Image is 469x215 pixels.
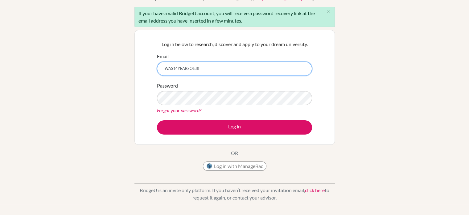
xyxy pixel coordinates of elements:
[134,187,335,201] p: BridgeU is an invite only platform. If you haven’t received your invitation email, to request it ...
[134,7,335,27] div: If your have a valid BridgeU account, you will receive a password recovery link at the email addr...
[305,187,325,193] a: click here
[157,107,201,113] a: Forgot your password?
[157,82,178,89] label: Password
[231,149,238,157] p: OR
[157,53,169,60] label: Email
[157,41,312,48] p: Log in below to research, discover and apply to your dream university.
[326,9,331,14] i: close
[203,161,266,171] button: Log in with ManageBac
[322,7,335,16] button: Close
[157,120,312,135] button: Log in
